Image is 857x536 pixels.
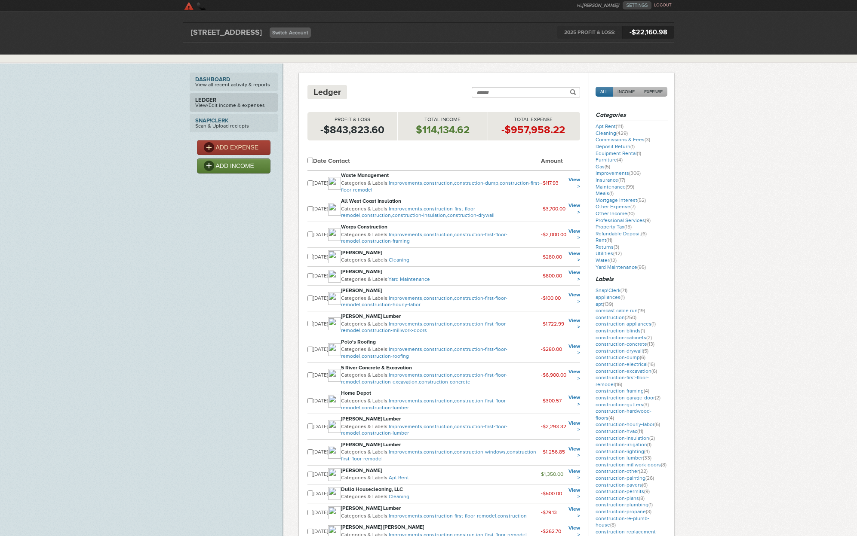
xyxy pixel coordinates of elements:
[596,231,647,237] a: Refundable Deposit
[596,237,612,243] a: Rent
[341,231,541,246] p: Categories & Labels:
[313,87,341,97] h4: Ledger
[389,372,424,378] a: Improvements,
[190,93,278,112] a: LedgerView/Edit income & expenses
[625,314,636,320] span: (250)
[424,295,454,301] a: construction
[197,158,270,174] a: ADD INCOME
[541,398,562,404] small: -$300.57
[341,416,401,422] strong: [PERSON_NAME] Lumber
[645,137,650,143] span: (3)
[596,388,649,394] a: construction-framing
[453,372,454,378] span: ,
[608,415,614,421] span: (4)
[424,346,454,352] a: construction
[596,190,614,196] a: Meals
[568,487,580,500] a: View >
[453,398,454,404] span: ,
[362,379,419,385] a: construction-excavation
[596,197,646,203] a: Mortgage Interest
[341,179,541,194] p: Categories & Labels:
[637,428,643,434] span: (11)
[596,368,657,374] a: construction-excavation
[613,250,622,256] span: (42)
[341,486,403,492] strong: Dulla Housecleaning, LLC
[582,3,619,8] strong: [PERSON_NAME]!
[313,247,328,266] td: [DATE]
[313,388,328,414] td: [DATE]
[389,398,424,404] a: Improvements,
[453,321,454,327] span: ,
[341,371,541,386] p: Categories & Labels:
[341,321,507,334] a: construction-first-floor-remodel
[360,327,362,333] span: ,
[313,362,328,388] td: [DATE]
[197,140,270,155] a: ADD EXPENSE
[568,446,580,459] a: View >
[362,212,392,218] a: construction
[362,327,427,333] a: construction-millwork-doors
[654,3,672,8] a: LOGOUT
[454,449,507,455] a: construction-windows
[541,295,561,301] small: -$100.00
[389,493,409,499] a: Cleaning
[389,257,409,263] a: Cleaning
[341,398,507,411] a: construction-first-floor-remodel
[596,428,643,434] a: construction-hvac
[643,348,648,354] span: (5)
[643,402,649,408] span: (3)
[596,314,636,320] a: construction
[341,294,541,309] p: Categories & Labels:
[541,273,562,279] small: -$800.00
[360,430,362,436] span: ,
[195,118,272,123] strong: Snap!Clerk
[341,493,541,501] p: Categories & Labels:
[661,462,667,468] span: (8)
[568,202,580,215] a: View >
[609,190,614,196] span: (1)
[568,177,580,189] a: View >
[496,513,498,519] span: ,
[453,423,454,429] span: ,
[424,231,454,238] a: construction
[557,26,622,39] span: 2025 PROFIT & LOSS:
[341,346,507,359] a: construction-first-floor-remodel
[541,346,562,352] small: -$280.00
[617,157,623,163] span: (4)
[596,264,646,270] a: Yard Maintenance
[596,488,650,494] a: construction-permits
[341,345,541,360] p: Categories & Labels:
[454,180,500,186] a: construction-dump
[541,180,559,186] small: -$117.93
[613,87,639,97] a: INCOME
[596,224,632,230] a: Property Tax
[388,276,430,282] a: Yard Maintenance
[568,250,580,263] a: View >
[313,222,328,248] td: [DATE]
[341,524,424,530] strong: [PERSON_NAME] [PERSON_NAME]
[616,123,624,129] span: (111)
[630,143,635,149] span: (1)
[596,402,649,408] a: construction-gutters
[341,268,382,274] strong: [PERSON_NAME]
[596,87,613,97] a: ALL
[596,462,667,468] a: construction-millwork-doors
[360,238,362,244] span: ,
[541,206,565,212] small: -$3,700.00
[541,509,557,515] small: -$79.13
[389,423,424,429] a: Improvements,
[615,381,622,387] span: (16)
[596,123,624,129] a: Apt Rent
[620,294,625,300] span: (1)
[453,346,454,352] span: ,
[568,317,580,330] a: View >
[541,423,566,429] small: -$2,293.32
[424,180,454,186] a: construction
[341,390,371,396] strong: Home Depot
[646,509,651,515] span: (3)
[341,320,541,335] p: Categories & Labels:
[644,388,649,394] span: (4)
[618,177,625,183] span: (17)
[645,217,651,223] span: (9)
[643,455,651,461] span: (33)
